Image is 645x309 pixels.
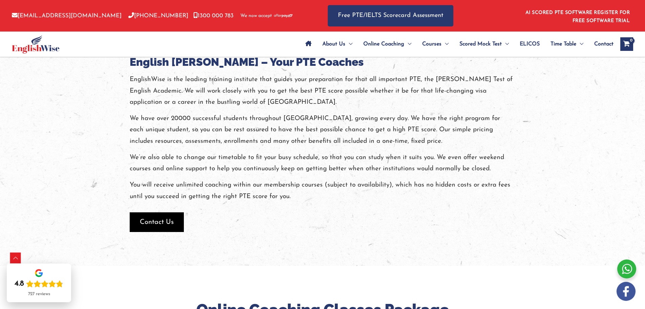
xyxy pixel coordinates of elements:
[404,32,411,56] span: Menu Toggle
[459,32,502,56] span: Scored Mock Test
[358,32,417,56] a: Online CoachingMenu Toggle
[551,32,576,56] span: Time Table
[589,32,614,56] a: Contact
[130,113,516,147] p: We have over 20000 successful students throughout [GEOGRAPHIC_DATA], growing every day. We have t...
[130,74,516,108] p: EnglishWise is the leading training institute that guides your preparation for that all important...
[545,32,589,56] a: Time TableMenu Toggle
[15,279,24,289] div: 4.8
[130,212,184,232] button: Contact Us
[12,13,122,19] a: [EMAIL_ADDRESS][DOMAIN_NAME]
[594,32,614,56] span: Contact
[520,32,540,56] span: ELICOS
[193,13,234,19] a: 1300 000 783
[345,32,352,56] span: Menu Toggle
[130,152,516,175] p: We’re also able to change our timetable to fit your busy schedule, so that you can study when it ...
[128,13,188,19] a: [PHONE_NUMBER]
[417,32,454,56] a: CoursesMenu Toggle
[422,32,442,56] span: Courses
[28,291,50,297] div: 727 reviews
[130,179,516,202] p: You will receive unlimited coaching within our membership courses (subject to availability), whic...
[317,32,358,56] a: About UsMenu Toggle
[576,32,583,56] span: Menu Toggle
[617,282,636,301] img: white-facebook.png
[442,32,449,56] span: Menu Toggle
[454,32,514,56] a: Scored Mock TestMenu Toggle
[514,32,545,56] a: ELICOS
[525,10,630,23] a: AI SCORED PTE SOFTWARE REGISTER FOR FREE SOFTWARE TRIAL
[240,13,272,19] span: We now accept
[521,5,633,27] aside: Header Widget 1
[363,32,404,56] span: Online Coaching
[12,35,60,54] img: cropped-ew-logo
[130,55,516,69] h3: English [PERSON_NAME] – Your PTE Coaches
[300,32,614,56] nav: Site Navigation: Main Menu
[274,14,293,18] img: Afterpay-Logo
[15,279,63,289] div: Rating: 4.8 out of 5
[620,37,633,51] a: View Shopping Cart, empty
[328,5,453,26] a: Free PTE/IELTS Scorecard Assessment
[502,32,509,56] span: Menu Toggle
[322,32,345,56] span: About Us
[140,217,174,227] span: Contact Us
